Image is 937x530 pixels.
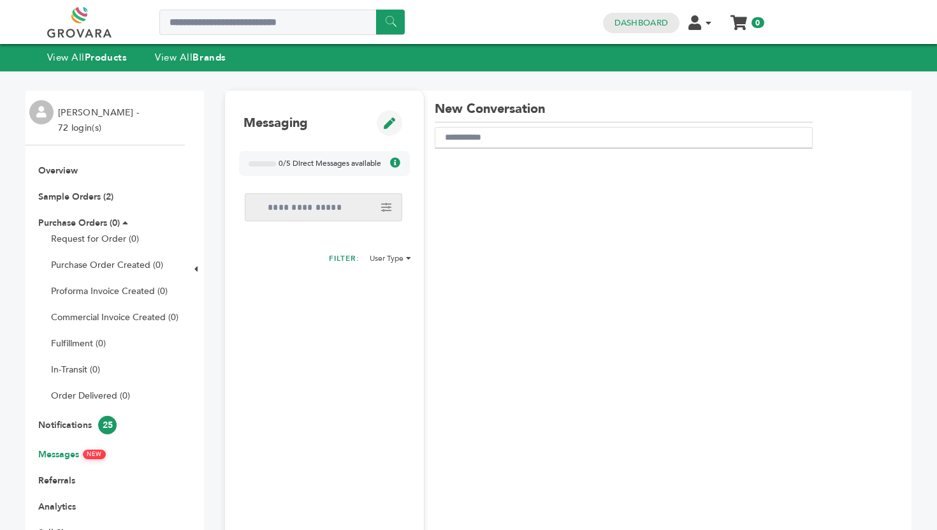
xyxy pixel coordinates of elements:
a: Sample Orders (2) [38,191,113,203]
strong: Products [85,51,127,64]
h2: FILTER: [329,253,360,267]
a: Overview [38,165,78,177]
a: View AllBrands [155,51,226,64]
img: profile.png [29,100,54,124]
strong: Brands [192,51,226,64]
li: [PERSON_NAME] - 72 login(s) [58,105,142,136]
input: Search messages [245,193,402,221]
a: Order Delivered (0) [51,390,130,402]
span: 0/5 Direct Messages available [279,158,381,169]
a: View AllProducts [47,51,127,64]
h1: Messaging [243,115,308,131]
li: User Type [370,253,411,263]
a: Purchase Order Created (0) [51,259,163,271]
a: Analytics [38,501,76,513]
span: 0 [752,17,764,28]
input: Search a product or brand... [159,10,405,35]
h1: New Conversation [435,101,813,122]
a: MessagesNEW [38,448,106,460]
a: Notifications25 [38,419,117,431]
span: NEW [82,449,106,459]
a: Referrals [38,475,75,487]
a: Dashboard [614,17,668,29]
a: Purchase Orders (0) [38,217,120,229]
a: My Cart [731,11,746,25]
a: Proforma Invoice Created (0) [51,285,168,297]
a: In-Transit (0) [51,364,100,376]
span: 25 [98,416,117,434]
a: Request for Order (0) [51,233,139,245]
a: Commercial Invoice Created (0) [51,311,178,323]
a: Fulfillment (0) [51,337,106,350]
